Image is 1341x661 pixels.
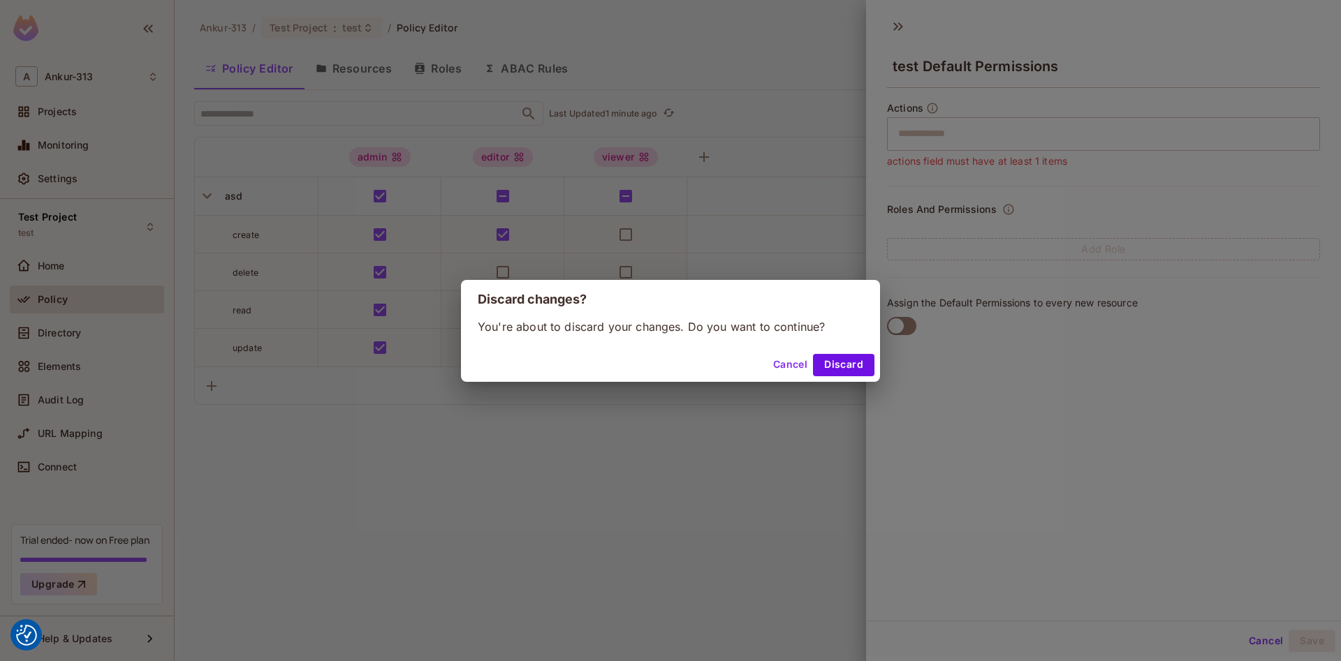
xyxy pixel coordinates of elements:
[768,354,813,376] button: Cancel
[461,280,880,319] h2: Discard changes?
[478,319,863,334] p: You're about to discard your changes. Do you want to continue?
[813,354,874,376] button: Discard
[16,625,37,646] img: Revisit consent button
[16,625,37,646] button: Consent Preferences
